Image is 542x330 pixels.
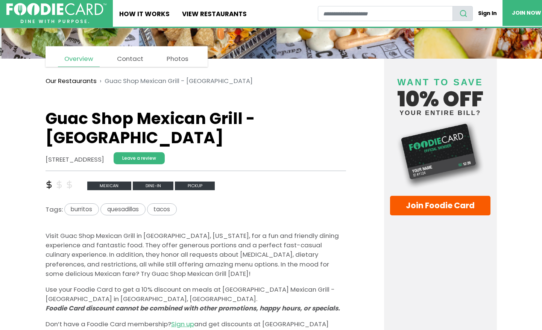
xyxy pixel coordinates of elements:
small: your entire bill? [390,110,490,116]
p: Visit Guac Shop Mexican Grill in [GEOGRAPHIC_DATA], [US_STATE], for a fun and friendly dining exp... [46,231,346,279]
span: Pickup [175,182,215,190]
div: Tags: [46,203,346,219]
input: restaurant search [318,6,452,21]
a: Dine-in [133,180,175,189]
li: Guac Shop Mexican Grill - [GEOGRAPHIC_DATA] [97,76,253,86]
span: Dine-in [133,182,173,190]
h1: Guac Shop Mexican Grill - [GEOGRAPHIC_DATA] [46,109,346,147]
a: burritos [63,204,101,213]
a: Pickup [175,180,215,189]
address: [STREET_ADDRESS] [46,155,104,164]
nav: page links [46,46,208,67]
a: Sign In [473,6,503,21]
img: FoodieCard; Eat, Drink, Save, Donate [6,3,106,23]
button: search [452,6,473,21]
a: Our Restaurants [46,76,97,86]
a: Join Foodie Card [390,196,490,215]
span: burritos [64,203,99,215]
span: mexican [87,182,131,190]
span: quesadillas [100,203,146,215]
img: Foodie Card [390,120,490,189]
a: tacos [147,204,177,213]
a: Overview [58,51,100,67]
span: Want to save [397,77,483,87]
a: Sign up [171,319,194,328]
p: Use your Foodie Card to get a 10% discount on meals at [GEOGRAPHIC_DATA] Mexican Grill - [GEOGRAP... [46,285,346,313]
i: Foodie Card discount cannot be combined with other promotions, happy hours, or specials. [46,304,340,313]
a: mexican [87,180,133,189]
span: tacos [147,203,177,215]
a: Contact [111,51,150,67]
h4: 10% off [390,68,490,116]
a: Photos [161,51,195,67]
nav: breadcrumb [46,71,346,91]
a: quesadillas [100,204,147,213]
a: Leave a review [114,152,165,164]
